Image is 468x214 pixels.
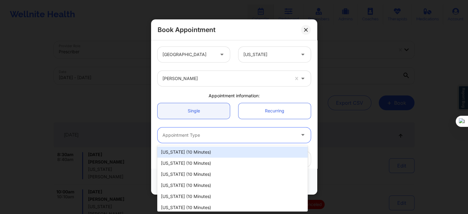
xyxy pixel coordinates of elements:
a: Recurring [238,103,311,119]
h2: Book Appointment [158,26,215,34]
a: Single [158,103,230,119]
div: [GEOGRAPHIC_DATA] [162,47,214,62]
div: [US_STATE] (10 minutes) [157,158,307,169]
div: [US_STATE] (10 minutes) [157,180,307,191]
div: [US_STATE] (10 minutes) [157,191,307,202]
div: [PERSON_NAME] [162,71,289,86]
div: [US_STATE] (10 minutes) [157,202,307,213]
div: [US_STATE] (10 minutes) [157,147,307,158]
div: [US_STATE] [243,47,295,62]
div: [US_STATE] (10 minutes) [157,169,307,180]
div: Appointment information: [153,93,315,99]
